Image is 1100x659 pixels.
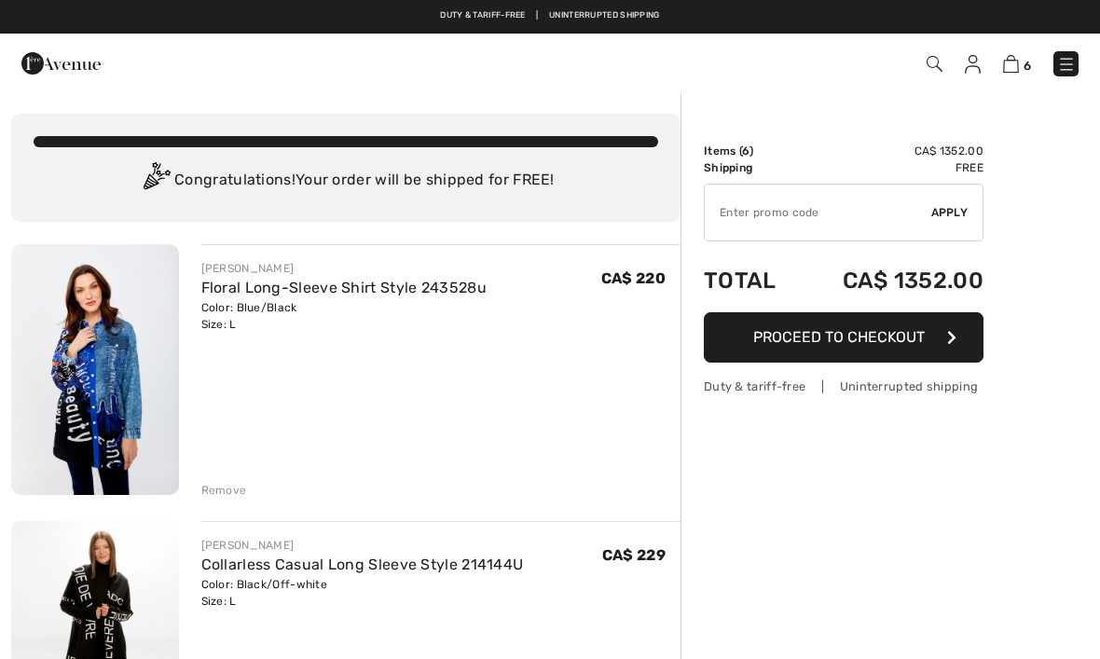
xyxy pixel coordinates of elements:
[201,279,487,296] a: Floral Long-Sleeve Shirt Style 243528u
[11,244,179,495] img: Floral Long-Sleeve Shirt Style 243528u
[21,53,101,71] a: 1ère Avenue
[602,546,666,564] span: CA$ 229
[742,144,749,158] span: 6
[927,56,942,72] img: Search
[601,269,666,287] span: CA$ 220
[799,159,983,176] td: Free
[704,143,799,159] td: Items ( )
[799,143,983,159] td: CA$ 1352.00
[704,159,799,176] td: Shipping
[705,185,931,240] input: Promo code
[1024,59,1031,73] span: 6
[201,482,247,499] div: Remove
[201,537,524,554] div: [PERSON_NAME]
[704,378,983,395] div: Duty & tariff-free | Uninterrupted shipping
[201,260,487,277] div: [PERSON_NAME]
[753,328,925,346] span: Proceed to Checkout
[799,249,983,312] td: CA$ 1352.00
[21,45,101,82] img: 1ère Avenue
[201,299,487,333] div: Color: Blue/Black Size: L
[137,162,174,199] img: Congratulation2.svg
[201,576,524,610] div: Color: Black/Off-white Size: L
[1057,55,1076,74] img: Menu
[965,55,981,74] img: My Info
[704,312,983,363] button: Proceed to Checkout
[1003,55,1019,73] img: Shopping Bag
[931,204,969,221] span: Apply
[201,556,524,573] a: Collarless Casual Long Sleeve Style 214144U
[1003,52,1031,75] a: 6
[34,162,658,199] div: Congratulations! Your order will be shipped for FREE!
[704,249,799,312] td: Total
